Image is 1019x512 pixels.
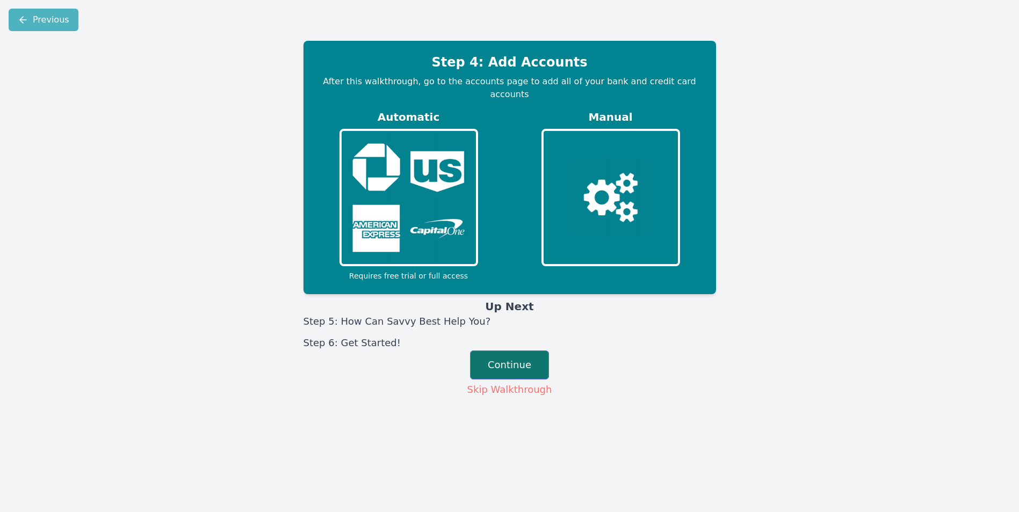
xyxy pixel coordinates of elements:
[303,335,716,350] li: Step 6: Get Started!
[303,314,716,329] li: Step 5: How Can Savvy Best Help You?
[303,299,716,314] h3: Up Next
[316,75,703,101] p: After this walkthrough, go to the accounts page to add all of your bank and credit card accounts
[9,9,78,31] button: Previous
[316,270,501,281] p: Requires free trial or full access
[467,382,553,398] button: Skip Walkthrough
[316,54,703,71] h2: Step 4: Add Accounts
[470,350,549,379] button: Continue
[570,157,652,237] img: Gears
[316,109,501,125] h3: Automatic
[518,109,703,125] h3: Manual
[344,133,474,263] img: Bank Logos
